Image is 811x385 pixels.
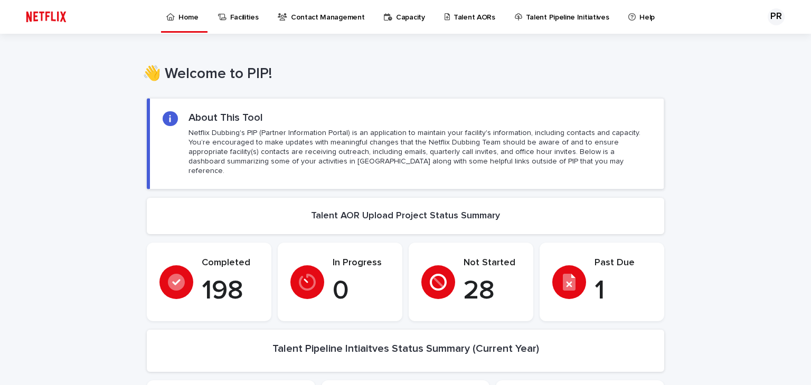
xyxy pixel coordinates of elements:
p: 0 [333,275,390,307]
p: 28 [464,275,521,307]
h2: Talent Pipeline Intiaitves Status Summary (Current Year) [272,342,539,355]
div: PR [768,8,785,25]
p: Completed [202,257,259,269]
h2: About This Tool [188,111,263,124]
p: Not Started [464,257,521,269]
img: ifQbXi3ZQGMSEF7WDB7W [21,6,71,27]
p: In Progress [333,257,390,269]
p: 1 [595,275,652,307]
p: Past Due [595,257,652,269]
p: 198 [202,275,259,307]
h1: 👋 Welcome to PIP! [143,65,660,83]
h2: Talent AOR Upload Project Status Summary [311,210,500,222]
p: Netflix Dubbing's PIP (Partner Information Portal) is an application to maintain your facility's ... [188,128,651,176]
